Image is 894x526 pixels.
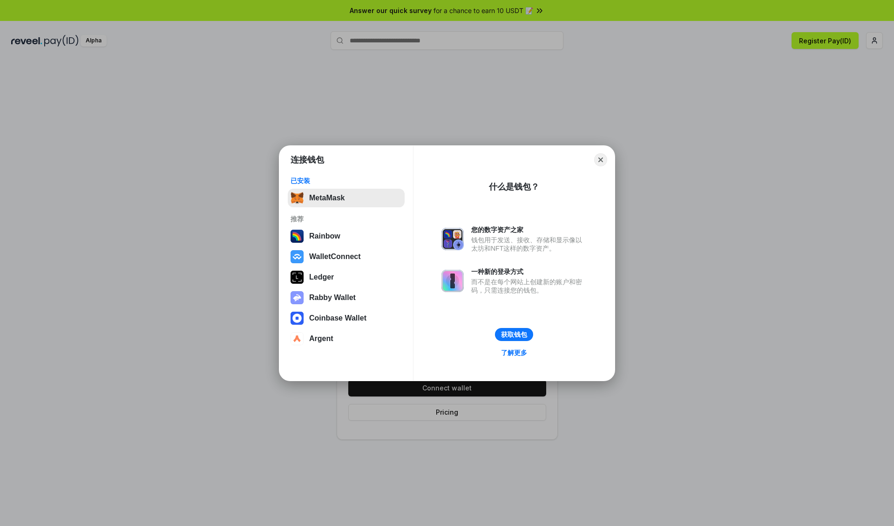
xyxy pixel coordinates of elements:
[288,268,405,287] button: Ledger
[495,347,533,359] a: 了解更多
[501,330,527,339] div: 获取钱包
[309,194,345,202] div: MetaMask
[291,250,304,263] img: svg+xml,%3Csvg%20width%3D%2228%22%20height%3D%2228%22%20viewBox%3D%220%200%2028%2028%22%20fill%3D...
[441,228,464,250] img: svg+xml,%3Csvg%20xmlns%3D%22http%3A%2F%2Fwww.w3.org%2F2000%2Fsvg%22%20fill%3D%22none%22%20viewBox...
[288,189,405,207] button: MetaMask
[309,294,356,302] div: Rabby Wallet
[471,278,587,294] div: 而不是在每个网站上创建新的账户和密码，只需连接您的钱包。
[288,309,405,328] button: Coinbase Wallet
[291,230,304,243] img: svg+xml,%3Csvg%20width%3D%22120%22%20height%3D%22120%22%20viewBox%3D%220%200%20120%20120%22%20fil...
[594,153,607,166] button: Close
[288,247,405,266] button: WalletConnect
[495,328,533,341] button: 获取钱包
[288,288,405,307] button: Rabby Wallet
[501,348,527,357] div: 了解更多
[309,273,334,281] div: Ledger
[291,332,304,345] img: svg+xml,%3Csvg%20width%3D%2228%22%20height%3D%2228%22%20viewBox%3D%220%200%2028%2028%22%20fill%3D...
[291,177,402,185] div: 已安装
[309,335,333,343] div: Argent
[291,215,402,223] div: 推荐
[309,232,340,240] div: Rainbow
[291,312,304,325] img: svg+xml,%3Csvg%20width%3D%2228%22%20height%3D%2228%22%20viewBox%3D%220%200%2028%2028%22%20fill%3D...
[288,329,405,348] button: Argent
[288,227,405,246] button: Rainbow
[291,191,304,205] img: svg+xml,%3Csvg%20fill%3D%22none%22%20height%3D%2233%22%20viewBox%3D%220%200%2035%2033%22%20width%...
[291,291,304,304] img: svg+xml,%3Csvg%20xmlns%3D%22http%3A%2F%2Fwww.w3.org%2F2000%2Fsvg%22%20fill%3D%22none%22%20viewBox...
[309,314,366,322] div: Coinbase Wallet
[291,271,304,284] img: svg+xml,%3Csvg%20xmlns%3D%22http%3A%2F%2Fwww.w3.org%2F2000%2Fsvg%22%20width%3D%2228%22%20height%3...
[471,225,587,234] div: 您的数字资产之家
[291,154,324,165] h1: 连接钱包
[441,270,464,292] img: svg+xml,%3Csvg%20xmlns%3D%22http%3A%2F%2Fwww.w3.org%2F2000%2Fsvg%22%20fill%3D%22none%22%20viewBox...
[489,181,539,192] div: 什么是钱包？
[309,253,361,261] div: WalletConnect
[471,236,587,253] div: 钱包用于发送、接收、存储和显示像以太坊和NFT这样的数字资产。
[471,267,587,276] div: 一种新的登录方式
